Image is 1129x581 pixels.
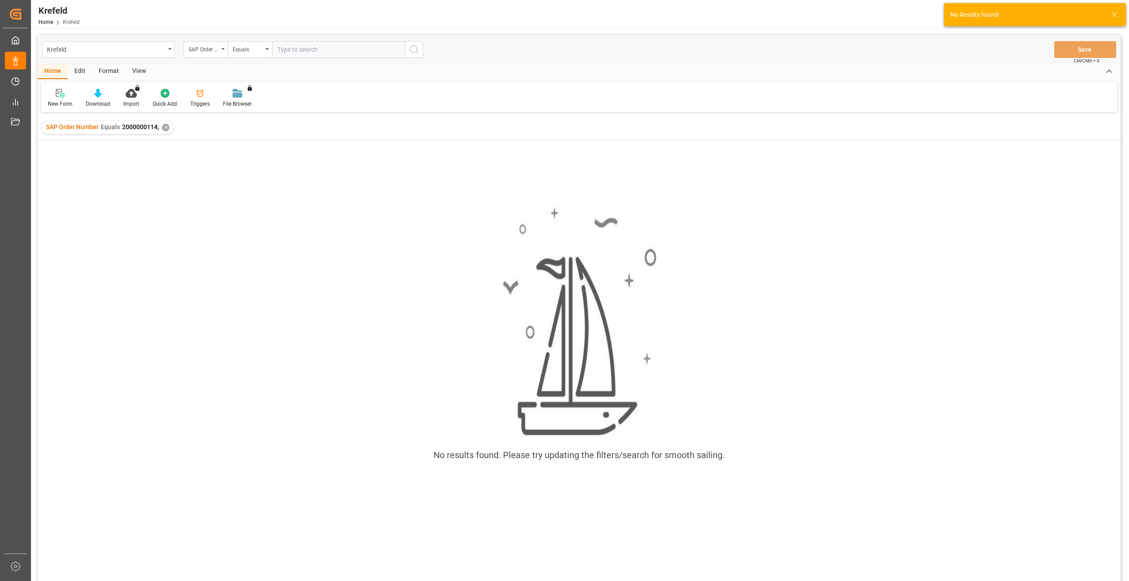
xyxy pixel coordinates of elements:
div: Krefeld [38,4,80,17]
span: SAP Order Number [46,123,99,130]
button: open menu [228,41,272,58]
img: smooth_sailing.jpeg [502,206,657,438]
div: Equals [233,43,263,54]
button: Save [1054,41,1116,58]
a: Home [38,19,53,25]
div: View [126,64,153,79]
div: Edit [68,64,92,79]
div: No Results found! [950,10,1102,19]
div: Home [38,64,68,79]
div: SAP Order Number [188,43,219,54]
button: open menu [42,41,175,58]
span: 2000000114; [122,123,159,130]
div: Quick Add [153,100,177,108]
div: Download [86,100,110,108]
span: Equals [101,123,120,130]
div: No results found. Please try updating the filters/search for smooth sailing. [434,448,725,462]
div: Krefeld [47,43,165,54]
div: ✕ [162,124,169,131]
div: Format [92,64,126,79]
div: Triggers [190,100,210,108]
span: Ctrl/CMD + S [1074,57,1099,64]
input: Type to search [272,41,405,58]
button: search button [405,41,423,58]
button: open menu [184,41,228,58]
div: New Form [48,100,73,108]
